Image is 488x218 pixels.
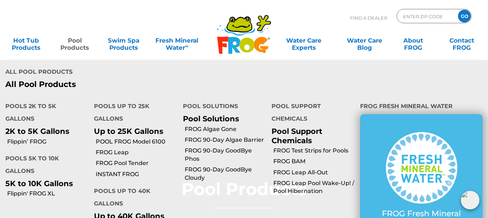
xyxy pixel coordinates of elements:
a: All Pool Products [5,80,239,89]
a: Flippin' FROG XL [7,190,89,198]
a: INSTANT FROG [96,170,177,178]
a: Water CareBlog [345,33,383,48]
h4: Pools up to 40K Gallons [94,185,172,212]
p: Pool Support Chemicals [272,127,349,145]
a: FROG Leap Pool Wake-Up! / Pool Hibernation [273,179,355,195]
a: Swim SpaProducts [105,33,143,48]
h4: Pools 2K to 5K Gallons [5,100,83,127]
h4: Pool Support Chemicals [272,100,349,127]
a: FROG Test Strips for Pools [273,147,355,155]
p: 5K to 10K Gallons [5,179,83,188]
p: 2K to 5K Gallons [5,127,83,136]
a: Pool Solutions [183,114,239,123]
a: Fresh MineralWater∞ [153,33,201,48]
a: FROG 90-Day GoodBye Phos [185,147,266,163]
a: FROG Pool Tender [96,159,177,167]
a: FROG Leap [96,149,177,156]
h4: FROG Fresh Mineral Water [360,100,483,114]
a: FROG Leap All-Out [273,169,355,176]
p: Up to 25K Gallons [94,127,172,136]
a: PoolProducts [56,33,94,48]
a: Flippin’ FROG [7,138,89,146]
h4: All Pool Products [5,66,239,80]
h4: Pools up to 25K Gallons [94,100,172,127]
a: FROG 90-Day GoodBye Cloudy [185,166,266,182]
a: FROG Algae Gone [185,125,266,133]
a: ContactFROG [443,33,481,48]
input: Zip Code Form [402,11,450,21]
a: AboutFROG [394,33,432,48]
h4: Pools 5K to 10K Gallons [5,152,83,179]
a: POOL FROG Model 6100 [96,138,177,146]
a: FROG 90-Day Algae Barrier [185,136,266,144]
a: Water CareExperts [273,33,334,48]
p: Find A Dealer [350,9,387,27]
input: GO [458,10,471,23]
a: FROG BAM [273,158,355,165]
sup: ∞ [185,43,188,49]
a: Hot TubProducts [7,33,45,48]
h4: Pool Solutions [183,100,261,114]
img: openIcon [461,191,479,209]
